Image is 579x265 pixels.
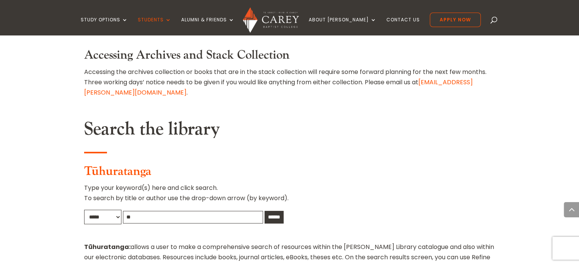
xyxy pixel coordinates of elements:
a: Apply Now [430,13,481,27]
p: Type your keyword(s) here and click search. To search by title or author use the drop-down arrow ... [84,183,495,209]
p: Accessing the archives collection or books that are in the stack collection will require some for... [84,67,495,98]
a: Alumni & Friends [181,17,234,35]
h3: Accessing Archives and Stack Collection [84,48,495,66]
a: Study Options [81,17,128,35]
a: Contact Us [386,17,420,35]
strong: Tūhuratanga: [84,243,131,251]
img: Carey Baptist College [243,7,299,33]
h3: Tūhuratanga [84,164,495,183]
h2: Search the library [84,118,495,144]
a: About [PERSON_NAME] [309,17,376,35]
a: Students [138,17,171,35]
